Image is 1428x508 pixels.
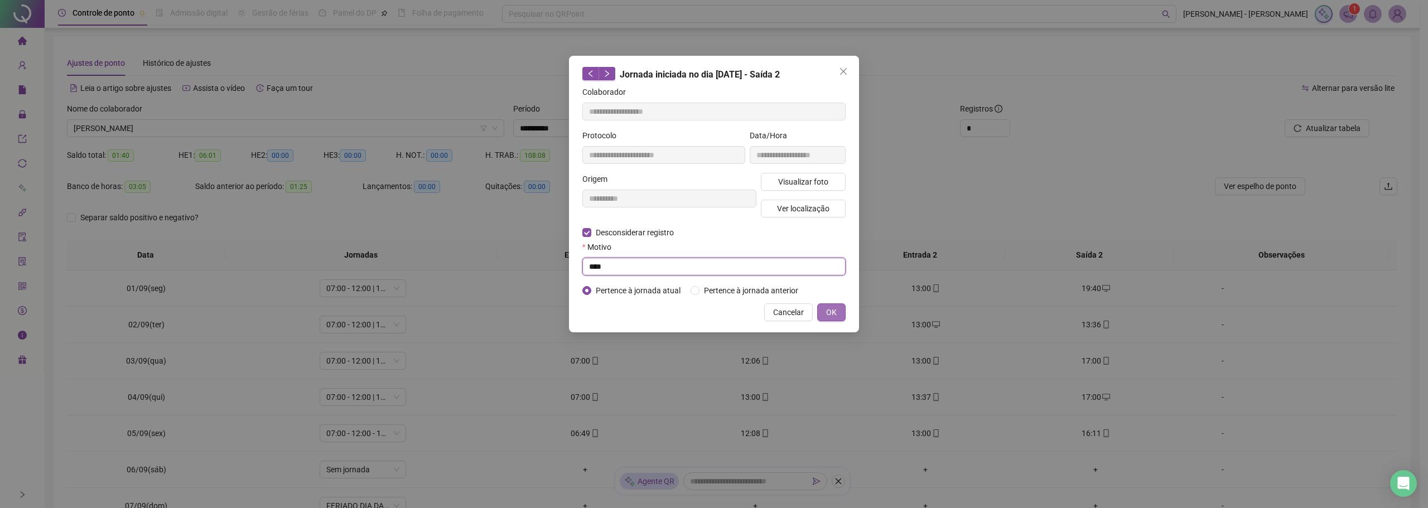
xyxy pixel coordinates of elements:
span: Ver localização [777,202,829,215]
label: Protocolo [582,129,624,142]
span: Pertence à jornada anterior [699,284,803,297]
span: close [839,67,848,76]
div: Jornada iniciada no dia [DATE] - Saída 2 [582,67,846,81]
span: Pertence à jornada atual [591,284,685,297]
button: right [599,67,615,80]
button: Cancelar [764,303,813,321]
label: Data/Hora [750,129,794,142]
span: left [587,70,595,78]
button: Visualizar foto [761,173,846,191]
label: Motivo [582,241,619,253]
span: OK [826,306,837,318]
label: Colaborador [582,86,633,98]
span: right [603,70,611,78]
label: Origem [582,173,615,185]
span: Cancelar [773,306,804,318]
span: Visualizar foto [778,176,828,188]
button: OK [817,303,846,321]
div: Open Intercom Messenger [1390,470,1417,497]
button: Close [834,62,852,80]
button: Ver localização [761,200,846,217]
span: Desconsiderar registro [591,226,678,239]
button: left [582,67,599,80]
